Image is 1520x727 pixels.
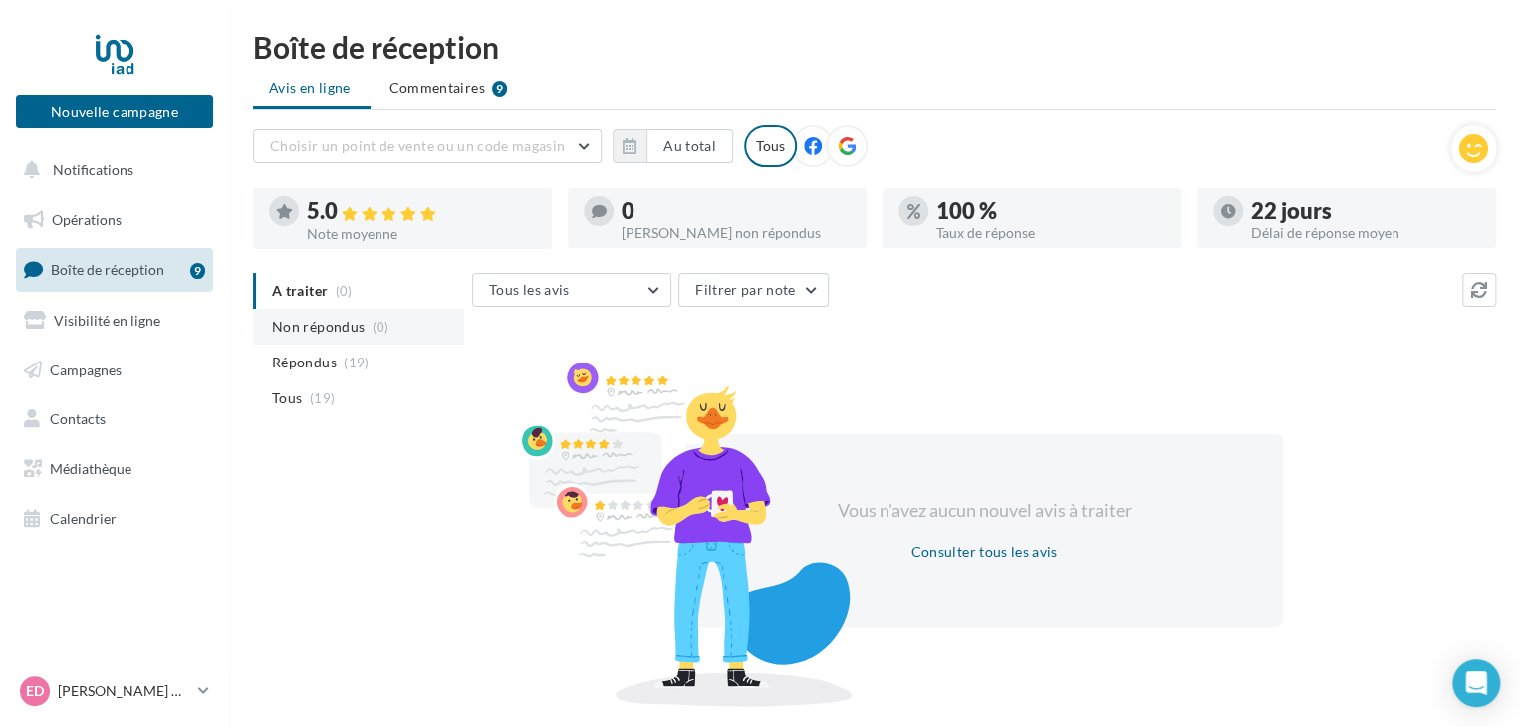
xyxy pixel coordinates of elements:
span: Contacts [50,410,106,427]
span: Tous les avis [489,281,570,298]
div: [PERSON_NAME] non répondus [622,226,851,240]
p: [PERSON_NAME] DI [PERSON_NAME] [58,681,190,701]
button: Consulter tous les avis [902,540,1065,564]
div: 9 [190,263,205,279]
div: Taux de réponse [936,226,1165,240]
span: Tous [272,388,302,408]
span: Campagnes [50,361,122,377]
button: Nouvelle campagne [16,95,213,128]
span: ED [26,681,44,701]
span: Médiathèque [50,460,131,477]
button: Au total [646,129,733,163]
div: Note moyenne [307,227,536,241]
div: Délai de réponse moyen [1251,226,1480,240]
a: Calendrier [12,498,217,540]
div: Vous n'avez aucun nouvel avis à traiter [813,498,1155,524]
span: (19) [344,355,369,370]
button: Choisir un point de vente ou un code magasin [253,129,602,163]
a: Opérations [12,199,217,241]
div: 100 % [936,200,1165,222]
button: Notifications [12,149,209,191]
div: 0 [622,200,851,222]
span: Notifications [53,161,133,178]
span: (0) [373,319,389,335]
span: Commentaires [389,78,485,98]
div: Tous [744,125,797,167]
span: Opérations [52,211,122,228]
span: Choisir un point de vente ou un code magasin [270,137,565,154]
div: Boîte de réception [253,32,1496,62]
a: ED [PERSON_NAME] DI [PERSON_NAME] [16,672,213,710]
div: 5.0 [307,200,536,223]
div: 22 jours [1251,200,1480,222]
a: Médiathèque [12,448,217,490]
button: Au total [613,129,733,163]
a: Boîte de réception9 [12,248,217,291]
span: Visibilité en ligne [54,312,160,329]
span: Calendrier [50,510,117,527]
button: Filtrer par note [678,273,829,307]
span: Non répondus [272,317,365,337]
a: Campagnes [12,350,217,391]
a: Visibilité en ligne [12,300,217,342]
span: Répondus [272,353,337,372]
a: Contacts [12,398,217,440]
span: Boîte de réception [51,261,164,278]
button: Tous les avis [472,273,671,307]
div: 9 [492,81,507,97]
span: (19) [310,390,335,406]
div: Open Intercom Messenger [1452,659,1500,707]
